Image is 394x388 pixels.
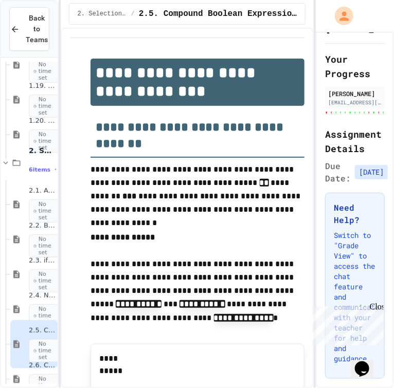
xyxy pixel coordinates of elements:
[4,4,71,65] div: Chat with us now!Close
[9,7,49,51] button: Back to Teams
[29,187,56,195] span: 2.1. Algorithms with Selection and Repetition
[309,302,384,346] iframe: chat widget
[26,13,48,45] span: Back to Teams
[29,117,56,125] span: 1.20. Unit Summary 1b (1.7-1.15)
[328,99,382,106] div: [EMAIL_ADDRESS][DOMAIN_NAME]
[29,256,56,265] span: 2.3. if Statements
[29,234,59,258] span: No time set
[351,347,384,378] iframe: chat widget
[55,165,57,174] span: •
[29,221,56,230] span: 2.2. Boolean Expressions
[29,95,59,118] span: No time set
[324,4,356,28] div: My Account
[29,60,59,83] span: No time set
[29,130,59,153] span: No time set
[355,165,388,179] span: [DATE]
[325,127,385,156] h2: Assignment Details
[29,326,56,335] span: 2.5. Compound Boolean Expressions
[78,10,127,18] span: 2. Selection and Iteration
[29,339,59,363] span: No time set
[29,361,56,370] span: 2.6. Comparing Boolean Expressions ([PERSON_NAME] Laws)
[334,230,376,364] p: Switch to "Grade View" to access the chat feature and communicate with your teacher for help and ...
[139,8,297,20] span: 2.5. Compound Boolean Expressions
[29,291,56,300] span: 2.4. Nested if Statements
[325,52,385,81] h2: Your Progress
[29,304,59,328] span: No time set
[325,160,351,184] span: Due Date:
[334,201,376,226] h3: Need Help?
[29,199,59,223] span: No time set
[29,82,56,90] span: 1.19. Multiple Choice Exercises for Unit 1a (1.1-1.6)
[29,146,56,155] span: 2. Selection and Iteration
[29,167,50,173] span: 6 items
[328,89,382,98] div: [PERSON_NAME]
[131,10,135,18] span: /
[29,269,59,293] span: No time set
